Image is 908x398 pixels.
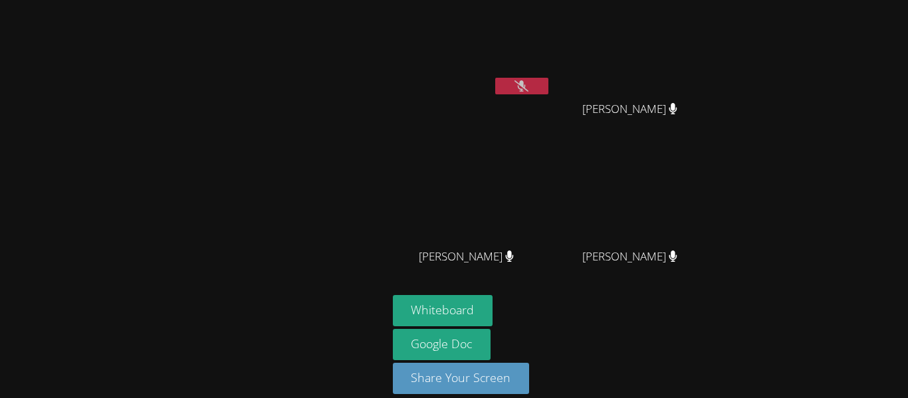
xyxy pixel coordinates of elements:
[582,100,677,119] span: [PERSON_NAME]
[393,295,493,326] button: Whiteboard
[393,363,530,394] button: Share Your Screen
[419,247,514,266] span: [PERSON_NAME]
[393,329,491,360] a: Google Doc
[582,247,677,266] span: [PERSON_NAME]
